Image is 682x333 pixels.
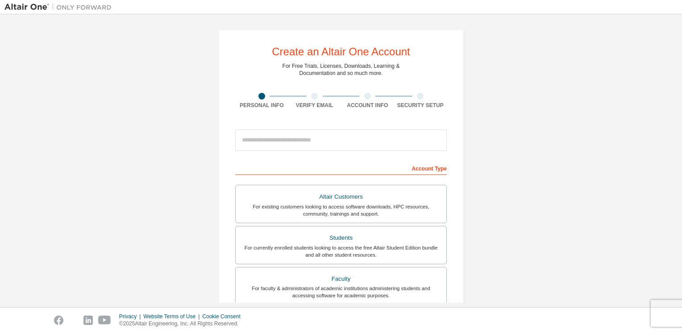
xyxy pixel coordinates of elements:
div: For existing customers looking to access software downloads, HPC resources, community, trainings ... [241,203,441,217]
p: © 2025 Altair Engineering, Inc. All Rights Reserved. [119,320,246,328]
div: Security Setup [394,102,447,109]
div: Altair Customers [241,191,441,203]
div: Create an Altair One Account [272,46,410,57]
img: youtube.svg [98,316,111,325]
div: For Free Trials, Licenses, Downloads, Learning & Documentation and so much more. [283,62,400,77]
img: Altair One [4,3,116,12]
div: For faculty & administrators of academic institutions administering students and accessing softwa... [241,285,441,299]
div: Personal Info [235,102,288,109]
div: Verify Email [288,102,341,109]
div: Account Type [235,161,447,175]
div: Privacy [119,313,143,320]
div: Faculty [241,273,441,285]
div: Website Terms of Use [143,313,202,320]
img: facebook.svg [54,316,63,325]
img: linkedin.svg [83,316,93,325]
div: Students [241,232,441,244]
div: For currently enrolled students looking to access the free Altair Student Edition bundle and all ... [241,244,441,258]
div: Cookie Consent [202,313,245,320]
div: Account Info [341,102,394,109]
